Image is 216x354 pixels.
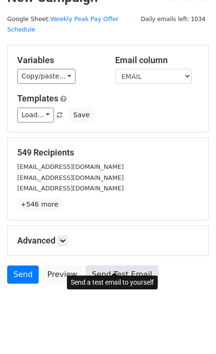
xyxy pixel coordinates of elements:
[17,199,62,210] a: +546 more
[115,55,199,66] h5: Email column
[17,174,124,181] small: [EMAIL_ADDRESS][DOMAIN_NAME]
[17,147,199,158] h5: 549 Recipients
[17,93,58,103] a: Templates
[17,235,199,246] h5: Advanced
[7,265,39,284] a: Send
[17,69,76,84] a: Copy/paste...
[67,276,158,289] div: Send a test email to yourself
[17,108,54,122] a: Load...
[17,55,101,66] h5: Variables
[41,265,83,284] a: Preview
[7,15,119,33] small: Google Sheet:
[7,15,119,33] a: Weekly Peak Pay Offer Schedule
[69,108,94,122] button: Save
[17,185,124,192] small: [EMAIL_ADDRESS][DOMAIN_NAME]
[168,308,216,354] iframe: Chat Widget
[138,15,209,22] a: Daily emails left: 1034
[86,265,158,284] a: Send Test Email
[17,163,124,170] small: [EMAIL_ADDRESS][DOMAIN_NAME]
[138,14,209,24] span: Daily emails left: 1034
